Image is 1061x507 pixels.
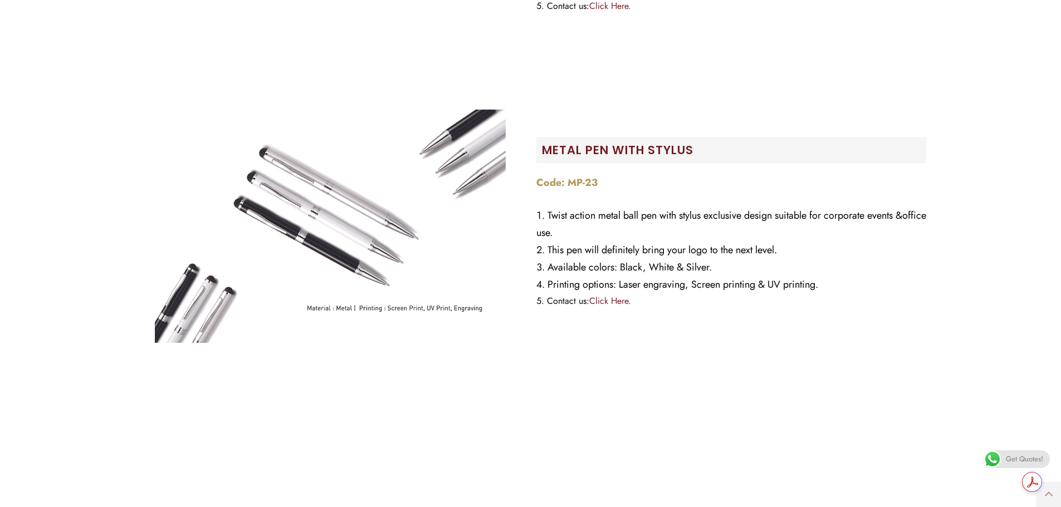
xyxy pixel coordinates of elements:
li: Twist action metal ball pen with stylus exclusive design suitable for corporate events &office use. [536,207,926,242]
li: Printing options: Laser engraving, Screen printing & UV printing. [536,276,926,293]
li: Available colors: Black, White & Silver. [536,259,926,276]
li: Contact us: [536,293,926,309]
span: Get Quotes! [1006,450,1043,468]
h2: Metal Pen with Stylus [542,142,926,157]
li: This pen will definitely bring your logo to the next level. [536,242,926,259]
strong: Code: MP-23 [536,175,598,190]
a: Click Here. [589,294,631,307]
